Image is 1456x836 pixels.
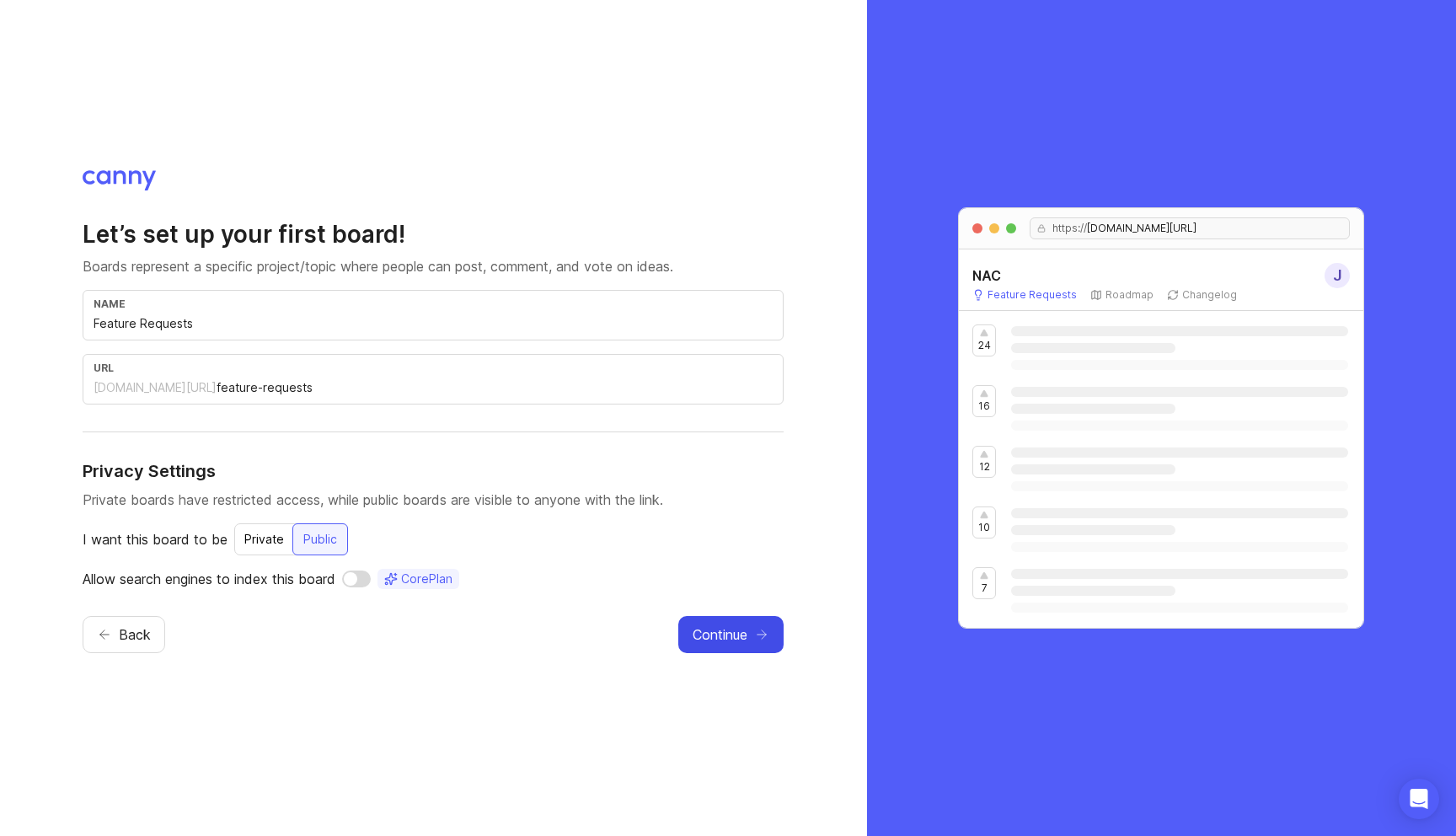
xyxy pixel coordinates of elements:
p: Feature Requests [988,288,1077,302]
button: Private [234,523,294,555]
p: 10 [978,521,990,534]
h5: NAC [972,265,1001,286]
span: Continue [693,624,747,645]
p: 24 [978,339,991,352]
p: 7 [982,581,988,595]
p: 12 [979,460,990,474]
span: Core Plan [401,571,452,587]
input: e.g. Feature Requests [94,314,773,333]
p: Boards represent a specific project/topic where people can post, comment, and vote on ideas. [83,256,784,276]
div: name [94,297,773,310]
h4: Privacy Settings [83,459,784,483]
p: Changelog [1182,288,1237,302]
div: Open Intercom Messenger [1399,779,1439,819]
p: Roadmap [1105,288,1154,302]
div: J [1325,263,1350,288]
div: Private [234,524,294,555]
span: https:// [1046,222,1087,235]
button: Back [83,616,165,653]
div: [DOMAIN_NAME][URL] [94,379,217,396]
span: [DOMAIN_NAME][URL] [1087,222,1196,235]
p: 16 [978,399,990,413]
span: Back [119,624,151,645]
p: Allow search engines to index this board [83,569,335,589]
p: Private boards have restricted access, while public boards are visible to anyone with the link. [83,490,784,510]
button: Public [292,523,348,555]
img: Canny logo [83,170,156,190]
h2: Let’s set up your first board! [83,219,784,249]
button: Continue [678,616,784,653]
p: I want this board to be [83,529,227,549]
div: url [94,362,773,374]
